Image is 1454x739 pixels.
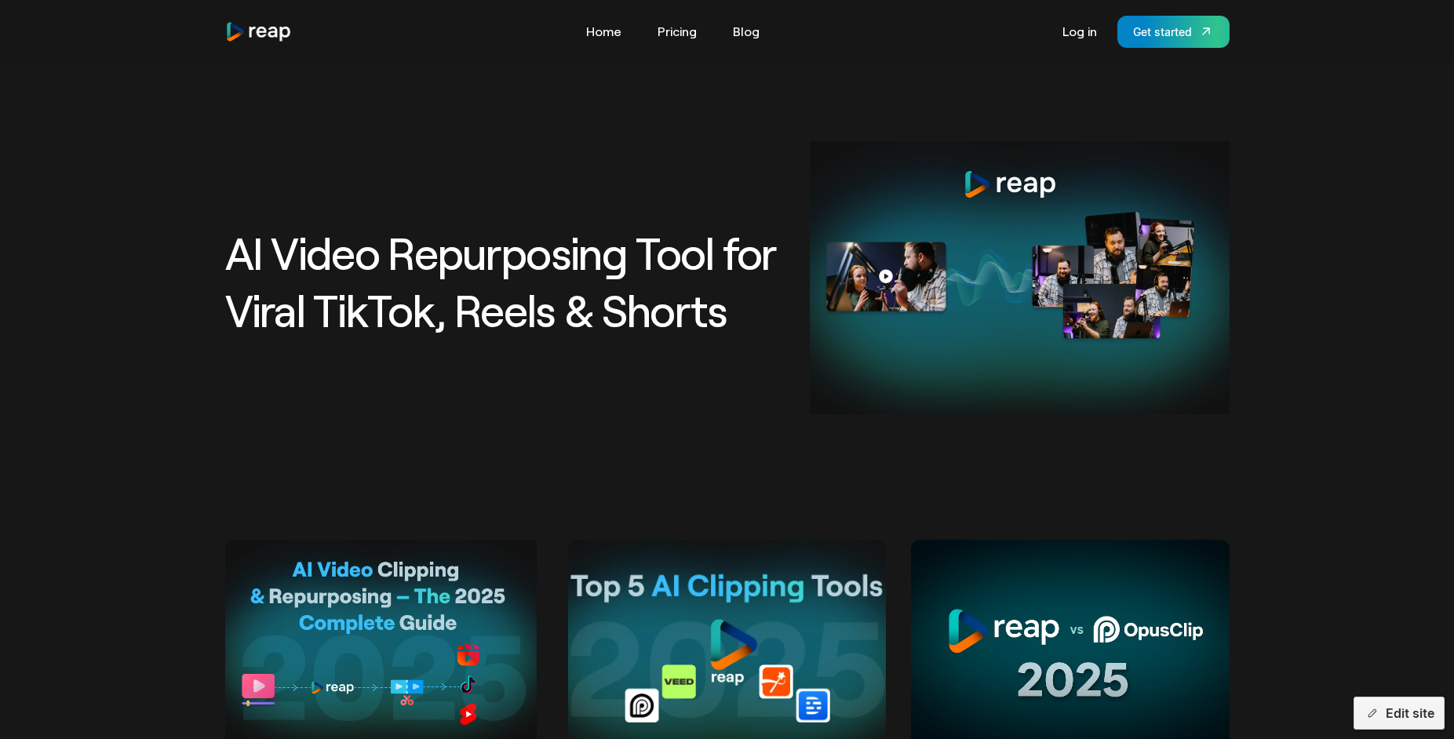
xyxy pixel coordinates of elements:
a: Blog [725,19,767,44]
a: Get started [1117,16,1230,48]
a: Home [578,19,629,44]
a: Pricing [650,19,705,44]
h1: AI Video Repurposing Tool for Viral TikTok, Reels & Shorts [225,224,791,339]
button: Edit site [1354,697,1445,730]
div: Get started [1133,24,1192,40]
img: AI Video Repurposing Tool for Viral TikTok, Reels & Shorts [810,141,1230,414]
img: reap logo [225,21,293,42]
a: home [225,21,293,42]
a: Log in [1055,19,1105,44]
